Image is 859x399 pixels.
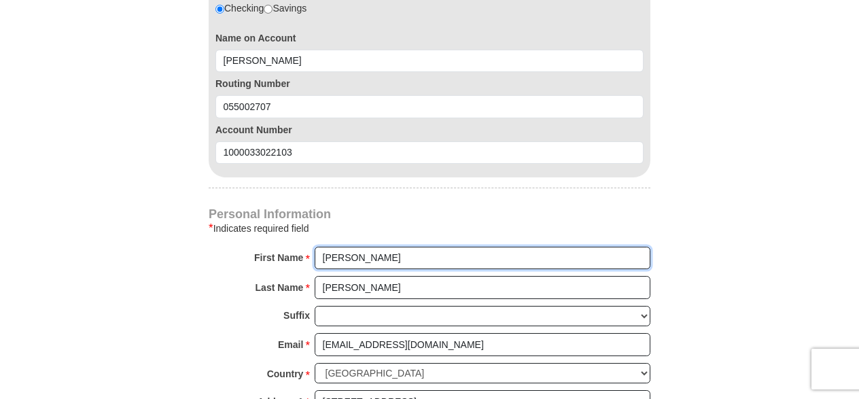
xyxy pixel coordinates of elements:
[215,77,644,90] label: Routing Number
[283,306,310,325] strong: Suffix
[278,335,303,354] strong: Email
[215,1,306,15] div: Checking Savings
[209,209,650,220] h4: Personal Information
[215,123,644,137] label: Account Number
[215,31,644,45] label: Name on Account
[254,248,303,267] strong: First Name
[256,278,304,297] strong: Last Name
[267,364,304,383] strong: Country
[209,220,650,237] div: Indicates required field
